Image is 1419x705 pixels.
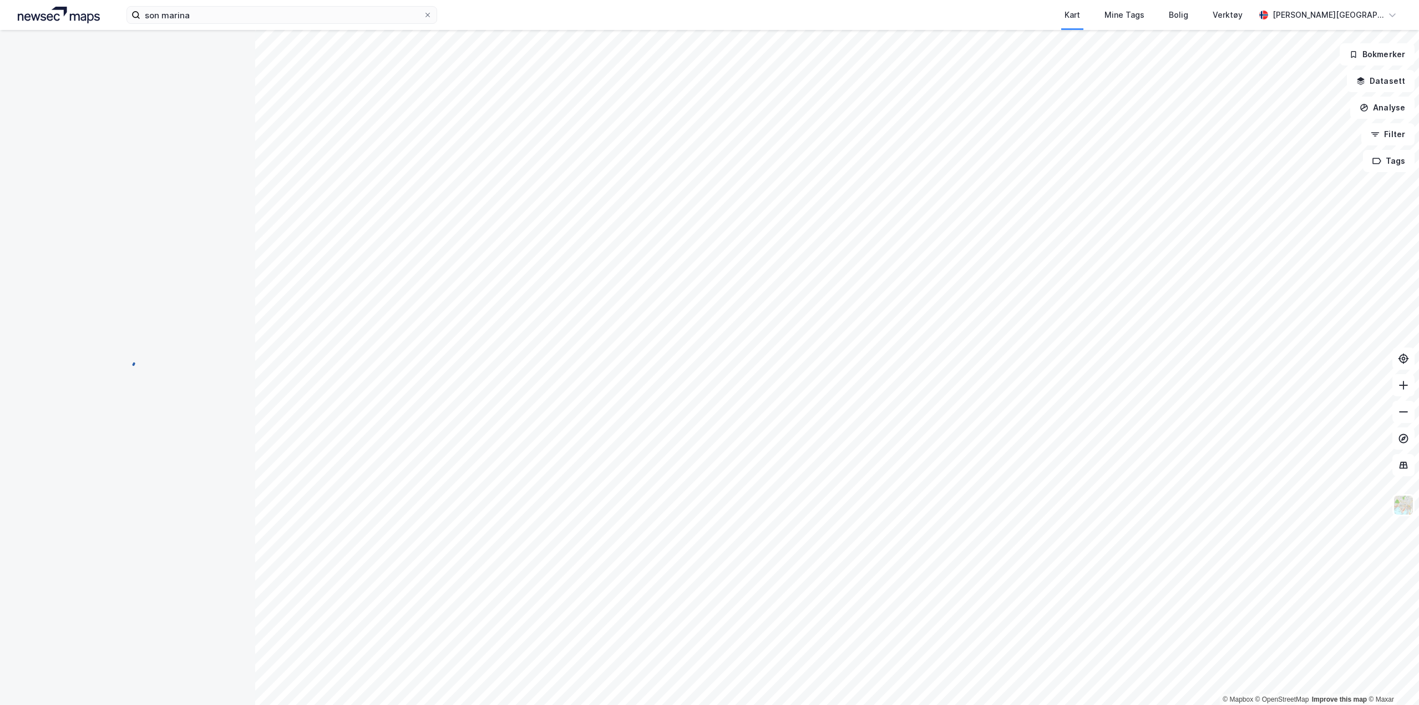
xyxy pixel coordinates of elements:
[140,7,423,23] input: Søk på adresse, matrikkel, gårdeiere, leietakere eller personer
[1340,43,1415,66] button: Bokmerker
[1273,8,1383,22] div: [PERSON_NAME][GEOGRAPHIC_DATA]
[1361,123,1415,145] button: Filter
[119,352,136,370] img: spinner.a6d8c91a73a9ac5275cf975e30b51cfb.svg
[1213,8,1243,22] div: Verktøy
[1223,696,1253,703] a: Mapbox
[1104,8,1144,22] div: Mine Tags
[1350,97,1415,119] button: Analyse
[1255,696,1309,703] a: OpenStreetMap
[1347,70,1415,92] button: Datasett
[1312,696,1367,703] a: Improve this map
[1393,495,1414,516] img: Z
[1065,8,1080,22] div: Kart
[1169,8,1188,22] div: Bolig
[18,7,100,23] img: logo.a4113a55bc3d86da70a041830d287a7e.svg
[1363,150,1415,172] button: Tags
[1364,652,1419,705] iframe: Chat Widget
